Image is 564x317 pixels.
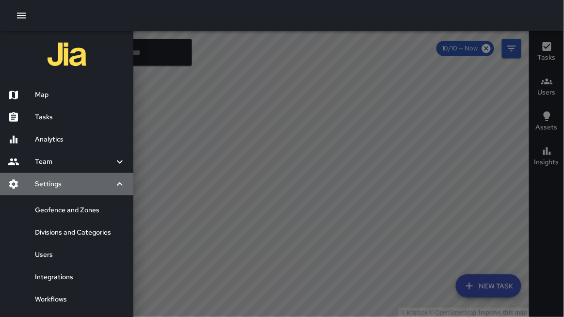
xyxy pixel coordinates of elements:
[35,205,126,216] h6: Geofence and Zones
[35,250,126,260] h6: Users
[35,112,126,123] h6: Tasks
[35,272,126,283] h6: Integrations
[35,294,126,305] h6: Workflows
[35,90,126,100] h6: Map
[35,227,126,238] h6: Divisions and Categories
[35,157,114,167] h6: Team
[35,179,114,190] h6: Settings
[48,35,86,74] img: jia-logo
[35,134,126,145] h6: Analytics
